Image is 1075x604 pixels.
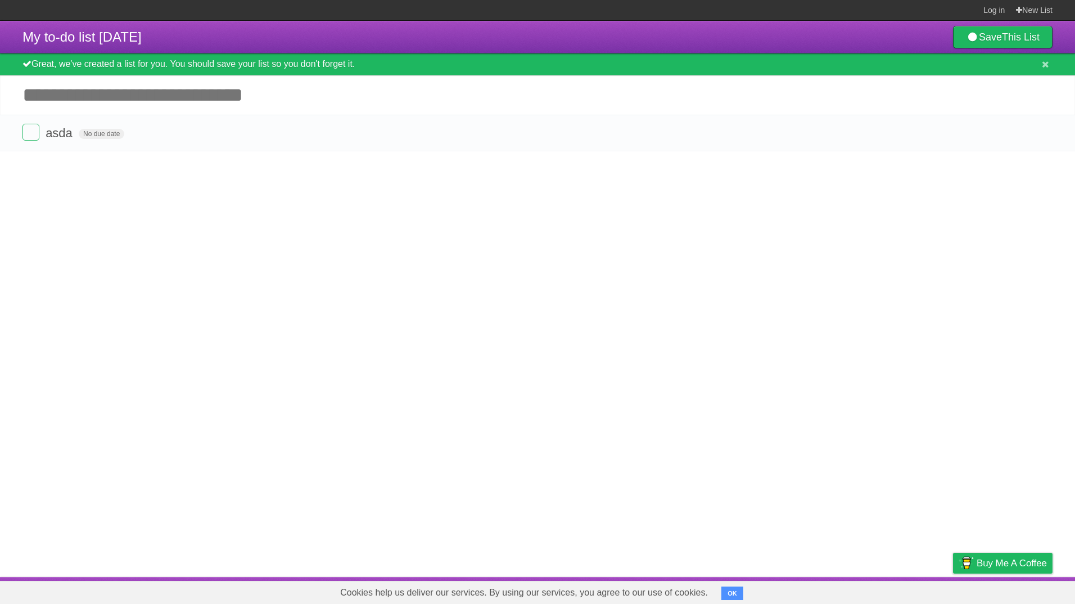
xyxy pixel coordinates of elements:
[329,582,719,604] span: Cookies help us deliver our services. By using our services, you agree to our use of cookies.
[79,129,124,139] span: No due date
[938,580,968,601] a: Privacy
[900,580,925,601] a: Terms
[977,553,1047,573] span: Buy me a coffee
[803,580,827,601] a: About
[841,580,886,601] a: Developers
[22,124,39,141] label: Done
[953,26,1053,48] a: SaveThis List
[46,126,75,140] span: asda
[953,553,1053,574] a: Buy me a coffee
[1002,31,1040,43] b: This List
[959,553,974,573] img: Buy me a coffee
[22,29,142,44] span: My to-do list [DATE]
[721,587,743,600] button: OK
[982,580,1053,601] a: Suggest a feature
